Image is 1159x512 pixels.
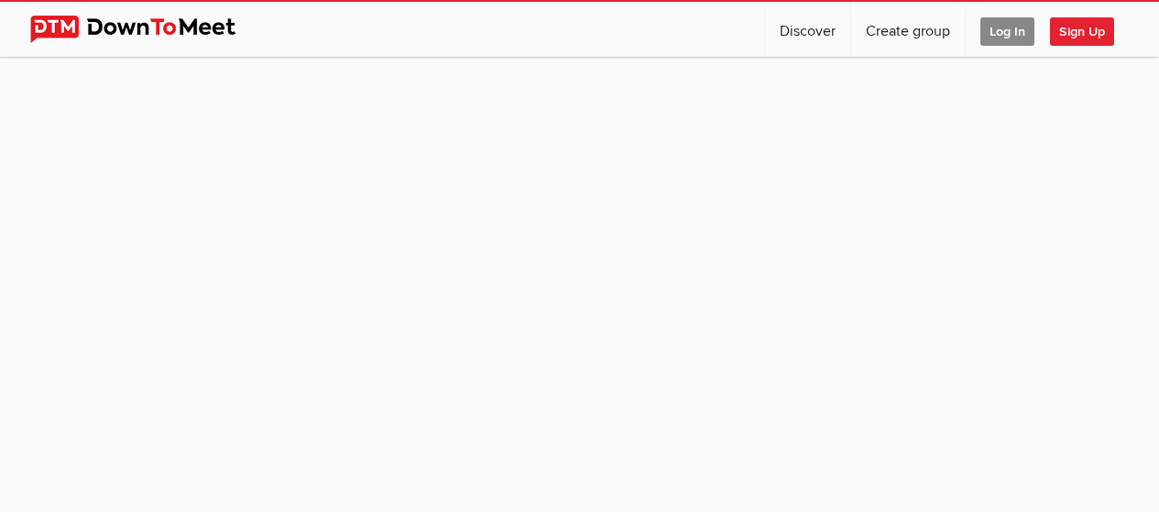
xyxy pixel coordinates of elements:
span: Sign Up [1050,17,1114,46]
a: Create group [851,2,965,57]
a: Discover [765,2,850,57]
span: Log In [980,17,1034,46]
img: DownToMeet [30,16,264,43]
a: Sign Up [1050,2,1129,57]
a: Log In [966,2,1049,57]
